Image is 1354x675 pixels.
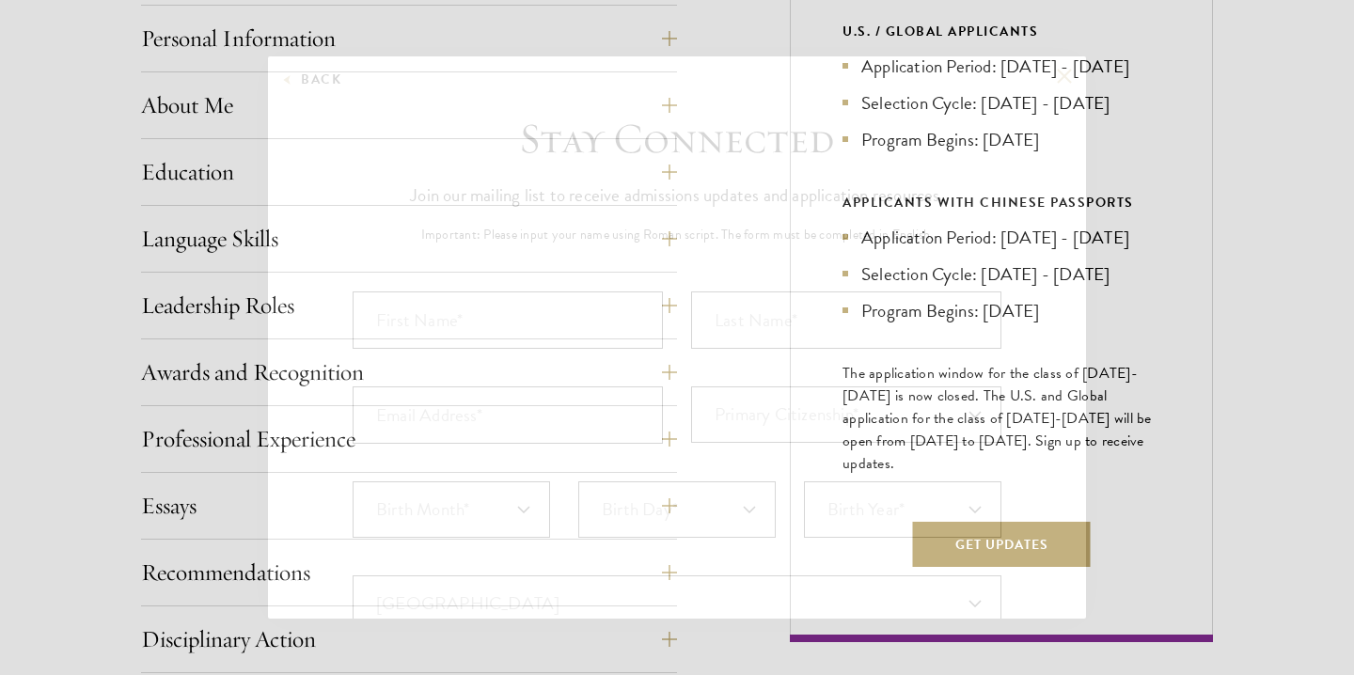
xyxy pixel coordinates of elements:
[691,291,1001,349] input: Last Name*
[421,225,934,244] p: Important: Please input your name using Roman script. The form must be completed in English.
[804,481,1001,538] select: Year
[519,113,835,165] h3: Stay Connected
[282,68,341,91] button: Back
[410,180,944,211] p: Join our mailing list to receive admissions updates and application resources.
[578,481,776,538] select: Day
[353,291,663,349] input: First Name*
[353,386,663,444] input: Email Address*
[691,386,1001,444] div: Primary Citizenship*
[353,481,1001,575] div: Birthdate*
[353,481,550,538] select: Month
[691,291,1001,349] div: Last Name (Family Name)*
